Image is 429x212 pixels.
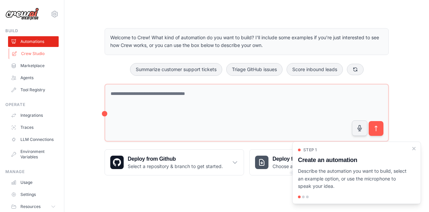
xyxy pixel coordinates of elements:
[128,163,223,170] p: Select a repository & branch to get started.
[8,36,59,47] a: Automations
[8,134,59,145] a: LLM Connections
[411,146,417,151] button: Close walkthrough
[395,180,429,212] iframe: Chat Widget
[5,102,59,107] div: Operate
[5,8,39,20] img: Logo
[303,147,317,153] span: Step 1
[8,201,59,212] button: Resources
[9,48,59,59] a: Crew Studio
[8,85,59,95] a: Tool Registry
[20,204,41,209] span: Resources
[110,34,383,49] p: Welcome to Crew! What kind of automation do you want to build? I'll include some examples if you'...
[226,63,283,76] button: Triage GitHub issues
[8,72,59,83] a: Agents
[8,60,59,71] a: Marketplace
[298,167,407,190] p: Describe the automation you want to build, select an example option, or use the microphone to spe...
[8,122,59,133] a: Traces
[298,155,407,165] h3: Create an automation
[272,163,332,170] p: Choose a zip file to upload.
[128,155,223,163] h3: Deploy from Github
[8,146,59,162] a: Environment Variables
[287,63,343,76] button: Score inbound leads
[130,63,222,76] button: Summarize customer support tickets
[5,169,59,174] div: Manage
[5,28,59,34] div: Build
[8,110,59,121] a: Integrations
[272,155,332,163] h3: Deploy from zip file
[8,189,59,200] a: Settings
[8,177,59,188] a: Usage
